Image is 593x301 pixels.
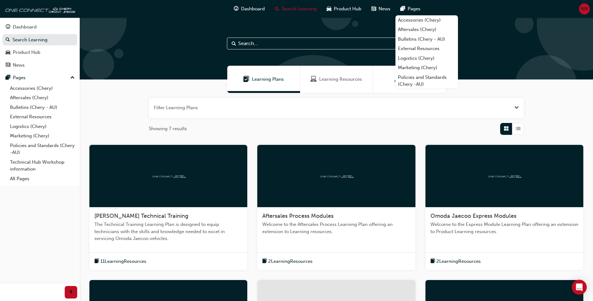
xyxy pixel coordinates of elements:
[8,103,77,112] a: Bulletins (Chery - AU)
[282,5,317,13] span: Search Learning
[229,3,270,15] a: guage-iconDashboard
[6,37,10,43] span: search-icon
[227,38,446,49] input: Search...
[310,76,317,83] span: Learning Resources
[151,173,186,179] img: oneconnect
[395,15,458,25] a: Accessories (Chery)
[252,76,284,83] span: Learning Plans
[262,221,410,235] span: Welcome to the Aftersales Process Learning Plan offering an extension to Learning resources.
[3,20,77,72] button: DashboardSearch LearningProduct HubNews
[395,25,458,34] a: Aftersales (Chery)
[149,125,187,132] span: Showing 7 results
[13,49,40,56] div: Product Hub
[262,258,267,265] span: book-icon
[395,44,458,54] a: External Resources
[425,145,583,270] a: oneconnectOmoda Jaecoo Express ModulesWelcome to the Express Module Learning Plan offering an ext...
[395,63,458,73] a: Marketing (Chery)
[8,131,77,141] a: Marketing (Chery)
[3,59,77,71] a: News
[89,145,247,270] a: oneconnect[PERSON_NAME] Technical TrainingThe Technical Training Learning Plan is designed to equ...
[232,40,236,47] span: Search
[373,66,446,93] a: SessionsSessions
[579,3,590,14] button: NW
[395,73,458,89] a: Policies and Standards (Chery -AU)
[504,125,509,132] span: Grid
[436,258,481,265] span: 2 Learning Resources
[8,157,77,174] a: Technical Hub Workshop information
[94,212,188,219] span: [PERSON_NAME] Technical Training
[94,258,99,265] span: book-icon
[430,258,435,265] span: book-icon
[371,5,376,13] span: news-icon
[3,72,77,84] button: Pages
[241,5,265,13] span: Dashboard
[262,258,313,265] button: book-icon2LearningResources
[319,173,354,179] img: oneconnect
[70,74,75,82] span: up-icon
[430,212,516,219] span: Omoda Jaecoo Express Modules
[400,5,405,13] span: pages-icon
[3,34,77,46] a: Search Learning
[8,174,77,184] a: All Pages
[395,54,458,63] a: Logistics (Chery)
[268,258,313,265] span: 2 Learning Resources
[572,280,587,295] div: Open Intercom Messenger
[234,5,239,13] span: guage-icon
[3,21,77,33] a: Dashboard
[100,258,146,265] span: 11 Learning Resources
[319,76,362,83] span: Learning Resources
[516,125,520,132] span: List
[322,3,366,15] a: car-iconProduct Hub
[262,212,334,219] span: Aftersales Process Modules
[334,5,361,13] span: Product Hub
[379,5,390,13] span: News
[408,5,420,13] span: Pages
[270,3,322,15] a: search-iconSearch Learning
[69,288,73,296] span: prev-icon
[487,173,521,179] img: oneconnect
[8,93,77,103] a: Aftersales (Chery)
[6,75,10,81] span: pages-icon
[6,50,10,55] span: car-icon
[430,258,481,265] button: book-icon2LearningResources
[8,122,77,131] a: Logistics (Chery)
[300,66,373,93] a: Learning ResourcesLearning Resources
[243,76,249,83] span: Learning Plans
[327,5,331,13] span: car-icon
[395,3,425,15] a: pages-iconPages
[6,63,10,68] span: news-icon
[94,221,242,242] span: The Technical Training Learning Plan is designed to equip technicians with the skills and knowled...
[3,47,77,58] a: Product Hub
[395,34,458,44] a: Bulletins (Chery - AU)
[6,24,10,30] span: guage-icon
[514,104,519,111] button: Open the filter
[13,23,37,31] div: Dashboard
[257,145,415,270] a: oneconnectAftersales Process ModulesWelcome to the Aftersales Process Learning Plan offering an e...
[8,141,77,157] a: Policies and Standards (Chery -AU)
[8,112,77,122] a: External Resources
[13,62,25,69] div: News
[94,258,146,265] button: book-icon11LearningResources
[8,84,77,93] a: Accessories (Chery)
[227,66,300,93] a: Learning PlansLearning Plans
[580,5,588,13] span: NW
[3,3,75,15] img: oneconnect
[430,221,578,235] span: Welcome to the Express Module Learning Plan offering an extension to Product Learning resources.
[366,3,395,15] a: news-iconNews
[13,74,26,81] div: Pages
[275,5,279,13] span: search-icon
